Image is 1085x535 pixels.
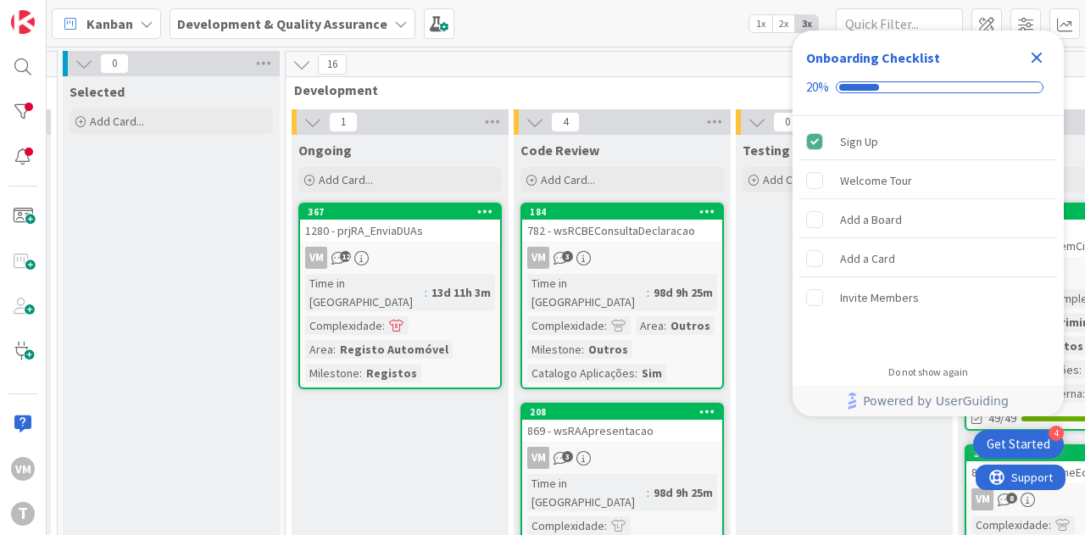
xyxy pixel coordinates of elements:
[318,54,347,75] span: 16
[799,201,1057,238] div: Add a Board is incomplete.
[305,364,359,382] div: Milestone
[799,123,1057,160] div: Sign Up is complete.
[1049,515,1051,534] span: :
[793,116,1064,354] div: Checklist items
[522,404,722,442] div: 208869 - wsRAApresentacao
[427,283,495,302] div: 13d 11h 3m
[522,447,722,469] div: VM
[1082,384,1085,403] span: :
[647,283,649,302] span: :
[666,316,715,335] div: Outros
[971,488,993,510] div: VM
[863,391,1009,411] span: Powered by UserGuiding
[763,172,817,187] span: Add Card...
[973,430,1064,459] div: Open Get Started checklist, remaining modules: 4
[806,47,940,68] div: Onboarding Checklist
[562,451,573,462] span: 3
[11,10,35,34] img: Visit kanbanzone.com
[840,248,895,269] div: Add a Card
[801,386,1055,416] a: Powered by UserGuiding
[70,83,125,100] span: Selected
[806,80,829,95] div: 20%
[636,316,664,335] div: Area
[1049,426,1064,441] div: 4
[649,283,717,302] div: 98d 9h 25m
[522,247,722,269] div: VM
[840,170,912,191] div: Welcome Tour
[300,204,500,220] div: 367
[562,251,573,262] span: 3
[749,15,772,32] span: 1x
[298,203,502,389] a: 3671280 - prjRA_EnviaDUAsVMTime in [GEOGRAPHIC_DATA]:13d 11h 3mComplexidade:Area:Registo Automóve...
[604,316,607,335] span: :
[382,316,385,335] span: :
[527,447,549,469] div: VM
[333,340,336,359] span: :
[840,209,902,230] div: Add a Board
[664,316,666,335] span: :
[522,220,722,242] div: 782 - wsRCBEConsultaDeclaracao
[799,279,1057,316] div: Invite Members is incomplete.
[635,364,637,382] span: :
[100,53,129,74] span: 0
[530,406,722,418] div: 208
[743,142,790,159] span: Testing
[527,316,604,335] div: Complexidade
[319,172,373,187] span: Add Card...
[527,340,581,359] div: Milestone
[840,131,878,152] div: Sign Up
[308,206,500,218] div: 367
[36,3,77,23] span: Support
[793,31,1064,416] div: Checklist Container
[522,420,722,442] div: 869 - wsRAApresentacao
[300,204,500,242] div: 3671280 - prjRA_EnviaDUAs
[836,8,963,39] input: Quick Filter...
[773,112,802,132] span: 0
[649,483,717,502] div: 98d 9h 25m
[340,251,351,262] span: 12
[988,410,1016,427] span: 49/49
[527,516,604,535] div: Complexidade
[806,80,1050,95] div: Checklist progress: 20%
[551,112,580,132] span: 4
[522,404,722,420] div: 208
[11,457,35,481] div: VM
[527,247,549,269] div: VM
[530,206,722,218] div: 184
[520,142,599,159] span: Code Review
[177,15,387,32] b: Development & Quality Assurance
[305,340,333,359] div: Area
[1079,360,1082,379] span: :
[90,114,144,129] span: Add Card...
[795,15,818,32] span: 3x
[336,340,453,359] div: Registo Automóvel
[888,365,968,379] div: Do not show again
[581,340,584,359] span: :
[305,247,327,269] div: VM
[772,15,795,32] span: 2x
[1023,44,1050,71] div: Close Checklist
[799,240,1057,277] div: Add a Card is incomplete.
[86,14,133,34] span: Kanban
[362,364,421,382] div: Registos
[604,516,607,535] span: :
[298,142,352,159] span: Ongoing
[305,274,425,311] div: Time in [GEOGRAPHIC_DATA]
[647,483,649,502] span: :
[527,474,647,511] div: Time in [GEOGRAPHIC_DATA]
[305,316,382,335] div: Complexidade
[971,515,1049,534] div: Complexidade
[520,203,724,389] a: 184782 - wsRCBEConsultaDeclaracaoVMTime in [GEOGRAPHIC_DATA]:98d 9h 25mComplexidade:Area:OutrosMi...
[987,436,1050,453] div: Get Started
[425,283,427,302] span: :
[527,274,647,311] div: Time in [GEOGRAPHIC_DATA]
[793,386,1064,416] div: Footer
[541,172,595,187] span: Add Card...
[527,364,635,382] div: Catalogo Aplicações
[1006,493,1017,504] span: 8
[584,340,632,359] div: Outros
[11,502,35,526] div: T
[359,364,362,382] span: :
[840,287,919,308] div: Invite Members
[329,112,358,132] span: 1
